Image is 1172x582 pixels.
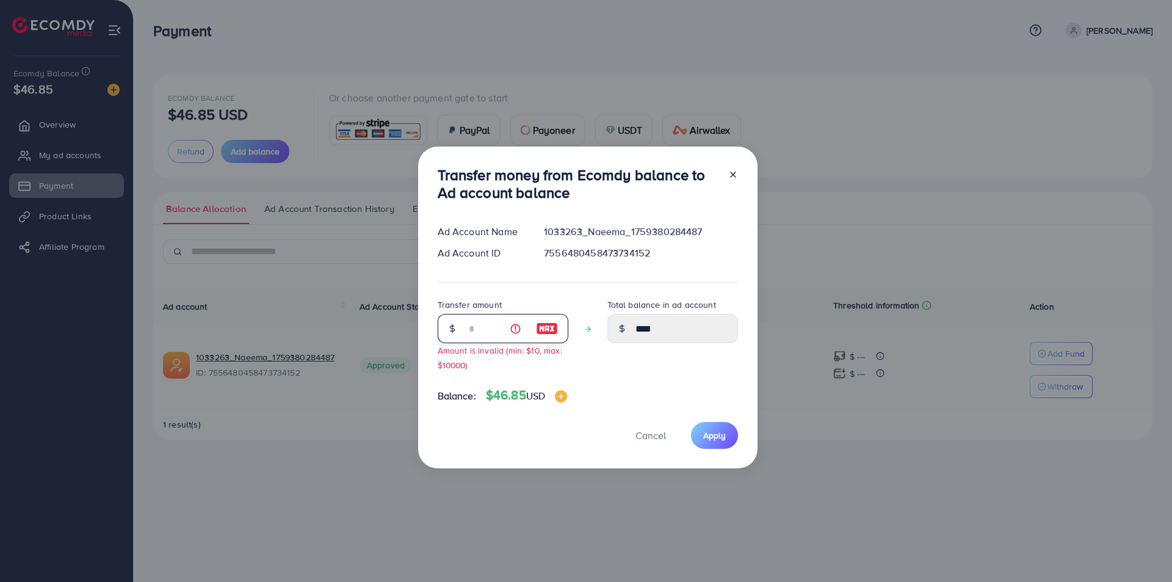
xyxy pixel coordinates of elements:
[1120,527,1163,573] iframe: Chat
[534,246,747,260] div: 7556480458473734152
[428,246,535,260] div: Ad Account ID
[428,225,535,239] div: Ad Account Name
[620,422,681,448] button: Cancel
[486,388,567,403] h4: $46.85
[438,166,718,202] h3: Transfer money from Ecomdy balance to Ad account balance
[536,321,558,336] img: image
[438,299,502,311] label: Transfer amount
[438,389,476,403] span: Balance:
[526,389,545,402] span: USD
[607,299,716,311] label: Total balance in ad account
[438,344,562,370] small: Amount is invalid (min: $10, max: $10000)
[703,429,726,442] span: Apply
[635,429,666,442] span: Cancel
[555,390,567,402] img: image
[534,225,747,239] div: 1033263_Naeema_1759380284487
[691,422,738,448] button: Apply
